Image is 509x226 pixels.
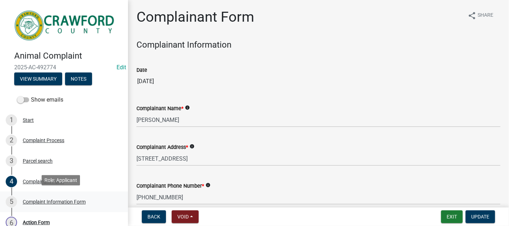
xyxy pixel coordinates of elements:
span: Void [177,214,189,220]
wm-modal-confirm: Summary [14,76,62,82]
div: 5 [6,196,17,208]
div: Role: Applicant [42,175,80,185]
a: Edit [117,64,126,71]
div: 1 [6,114,17,126]
button: Update [466,210,495,223]
h1: Complainant Form [136,9,254,26]
h4: Animal Complaint [14,51,122,61]
button: Void [172,210,199,223]
div: Action Form [23,220,50,225]
label: Complainant Name [136,106,183,111]
div: Complaint Process [23,138,64,143]
label: Date [136,68,147,73]
span: Back [148,214,160,220]
wm-modal-confirm: Notes [65,76,92,82]
img: Crawford County, Georgia [14,7,117,43]
label: Complainant Address [136,145,188,150]
span: 2025-AC-492774 [14,64,114,71]
div: Start [23,118,34,123]
i: info [189,144,194,149]
label: Show emails [17,96,63,104]
div: Complaint Information Form [23,199,86,204]
button: Back [142,210,166,223]
div: Complainant Form [23,179,64,184]
button: View Summary [14,72,62,85]
h4: Complainant Information [136,40,500,50]
button: shareShare [462,9,499,22]
button: Notes [65,72,92,85]
span: Update [471,214,489,220]
div: 2 [6,135,17,146]
span: Share [478,11,493,20]
i: share [468,11,476,20]
div: 3 [6,155,17,167]
div: 4 [6,176,17,187]
label: Complainant Phone Number [136,184,204,189]
div: Parcel search [23,158,53,163]
i: info [205,183,210,188]
wm-modal-confirm: Edit Application Number [117,64,126,71]
button: Exit [441,210,463,223]
i: info [185,105,190,110]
